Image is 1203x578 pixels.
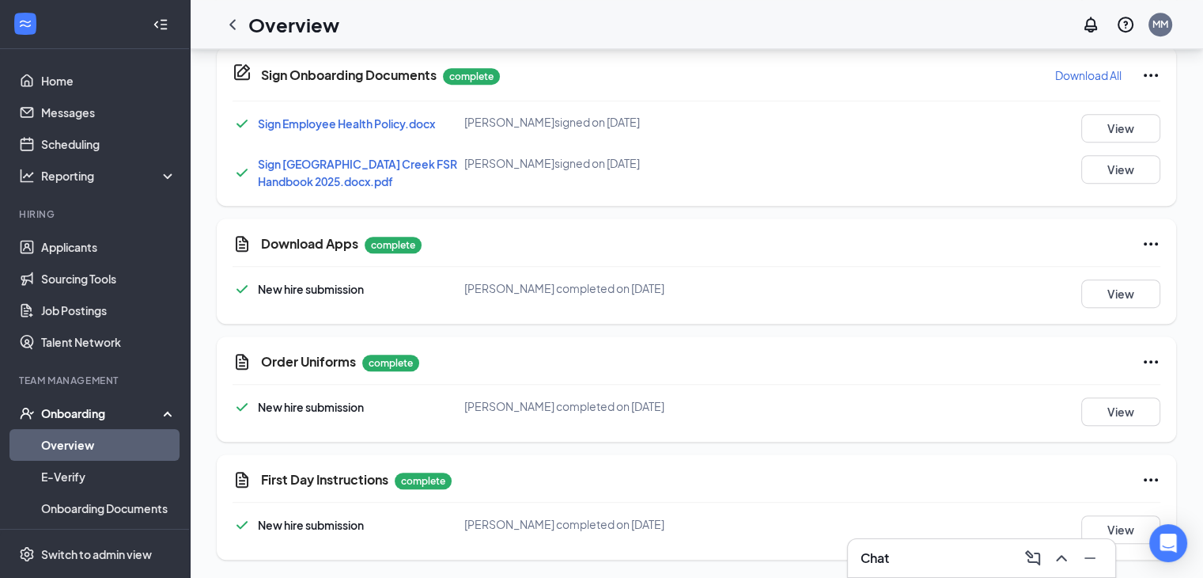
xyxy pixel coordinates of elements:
a: Talent Network [41,326,176,358]
a: Applicants [41,231,176,263]
div: [PERSON_NAME] signed on [DATE] [464,114,774,130]
span: New hire submission [258,400,364,414]
button: View [1081,279,1160,308]
svg: ChevronUp [1052,549,1071,568]
h1: Overview [248,11,339,38]
span: [PERSON_NAME] completed on [DATE] [464,399,664,413]
p: complete [362,355,419,371]
div: Reporting [41,168,177,184]
a: Onboarding Documents [41,492,176,524]
svg: UserCheck [19,405,35,421]
div: Onboarding [41,405,163,421]
svg: ComposeMessage [1023,549,1042,568]
p: Download All [1055,67,1122,83]
div: Hiring [19,207,173,221]
svg: Ellipses [1141,66,1160,85]
svg: Checkmark [233,114,252,133]
span: New hire submission [258,282,364,296]
a: Messages [41,97,176,128]
a: Overview [41,429,176,461]
svg: CustomFormIcon [233,352,252,371]
svg: ChevronLeft [223,15,242,34]
button: Download All [1054,63,1122,88]
svg: Ellipses [1141,470,1160,489]
div: Team Management [19,374,173,387]
p: complete [443,68,500,85]
button: Minimize [1077,546,1103,571]
svg: CustomFormIcon [233,234,252,253]
svg: Settings [19,546,35,562]
svg: Collapse [153,17,168,32]
svg: Minimize [1080,549,1099,568]
a: Activity log [41,524,176,556]
svg: Ellipses [1141,352,1160,371]
p: complete [365,237,422,253]
a: Scheduling [41,128,176,160]
button: ComposeMessage [1020,546,1046,571]
button: View [1081,155,1160,184]
svg: Checkmark [233,279,252,299]
div: Switch to admin view [41,546,152,562]
h3: Chat [861,549,889,567]
svg: WorkstreamLogo [17,16,33,32]
div: Open Intercom Messenger [1149,524,1187,562]
svg: Checkmark [233,163,252,182]
button: View [1081,114,1160,143]
svg: QuestionInfo [1116,15,1135,34]
a: Sign [GEOGRAPHIC_DATA] Creek FSR Handbook 2025.docx.pdf [258,157,457,188]
span: [PERSON_NAME] completed on [DATE] [464,281,664,295]
a: E-Verify [41,461,176,492]
span: [PERSON_NAME] completed on [DATE] [464,517,664,531]
svg: Ellipses [1141,234,1160,253]
a: Job Postings [41,295,176,326]
span: New hire submission [258,518,364,532]
button: ChevronUp [1049,546,1074,571]
a: Home [41,65,176,97]
svg: Checkmark [233,515,252,534]
svg: Analysis [19,168,35,184]
div: MM [1152,17,1168,31]
p: complete [395,473,452,489]
a: Sign Employee Health Policy.docx [258,116,435,131]
svg: CompanyDocumentIcon [233,63,252,82]
div: [PERSON_NAME] signed on [DATE] [464,155,774,171]
button: View [1081,397,1160,426]
h5: Sign Onboarding Documents [261,67,437,84]
button: View [1081,515,1160,544]
a: Sourcing Tools [41,263,176,295]
svg: CustomFormIcon [233,470,252,489]
h5: First Day Instructions [261,471,388,489]
svg: Notifications [1081,15,1100,34]
svg: Checkmark [233,397,252,416]
h5: Order Uniforms [261,353,356,371]
h5: Download Apps [261,235,358,253]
